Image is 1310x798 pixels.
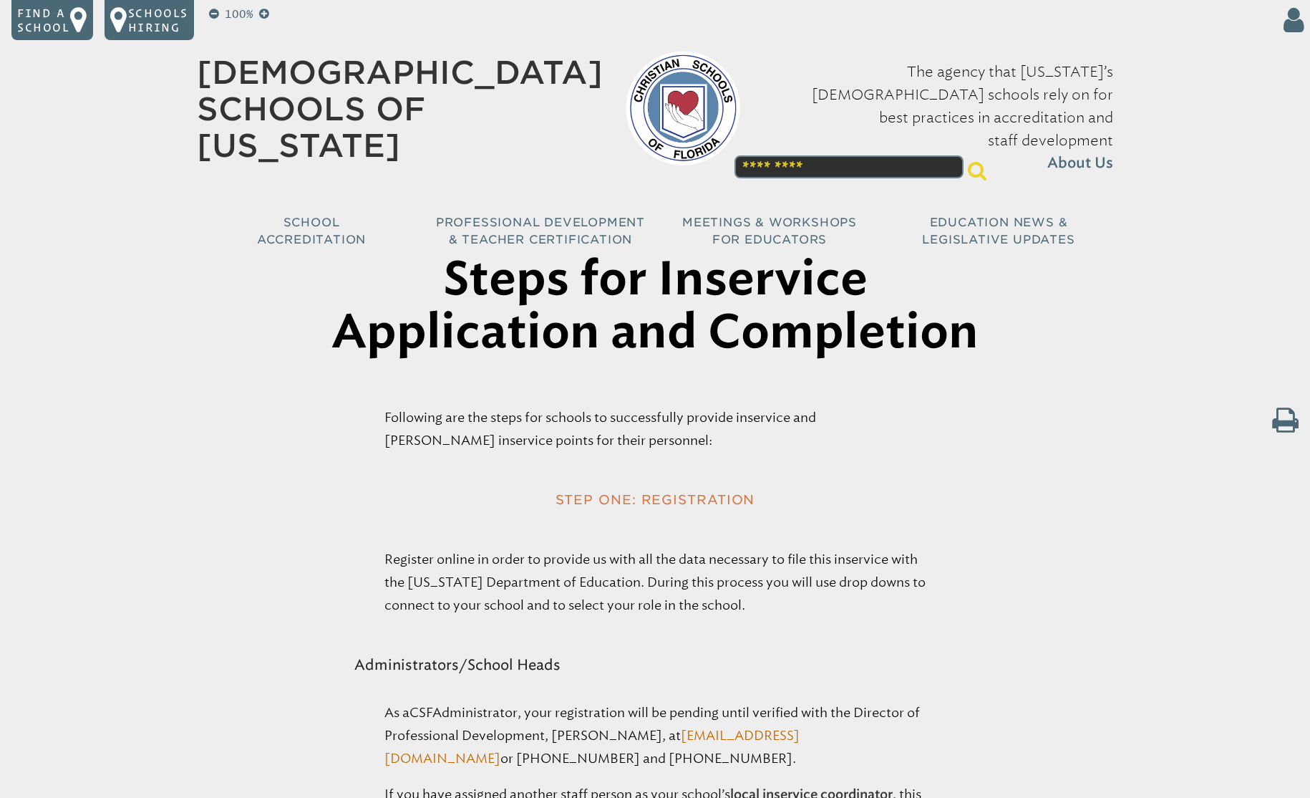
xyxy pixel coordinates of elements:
[384,406,926,452] p: Following are the steps for schools to successfully provide inservice and [PERSON_NAME] inservice...
[384,548,926,617] p: Register online in order to provide us with all the data necessary to file this inservice with th...
[349,651,961,678] h3: Administrators/School Heads
[384,701,926,770] p: As a Administrator, your registration will be pending until verified with the Director of Profess...
[128,6,188,34] p: Schools Hiring
[257,216,366,246] span: School Accreditation
[349,486,961,513] h2: Step One: Registration
[436,216,645,246] span: Professional Development & Teacher Certification
[197,54,603,164] a: [DEMOGRAPHIC_DATA] Schools of [US_STATE]
[626,51,740,165] img: csf-logo-web-colors.png
[682,216,857,246] span: Meetings & Workshops for Educators
[1047,152,1113,175] span: About Us
[222,6,256,23] p: 100%
[763,60,1113,175] p: The agency that [US_STATE]’s [DEMOGRAPHIC_DATA] schools rely on for best practices in accreditati...
[922,216,1074,246] span: Education News & Legislative Updates
[287,244,1023,372] h1: Steps for Inservice Application and Completion
[409,705,432,721] span: CSF
[384,728,800,766] a: [EMAIL_ADDRESS][DOMAIN_NAME]
[17,6,70,34] p: Find a school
